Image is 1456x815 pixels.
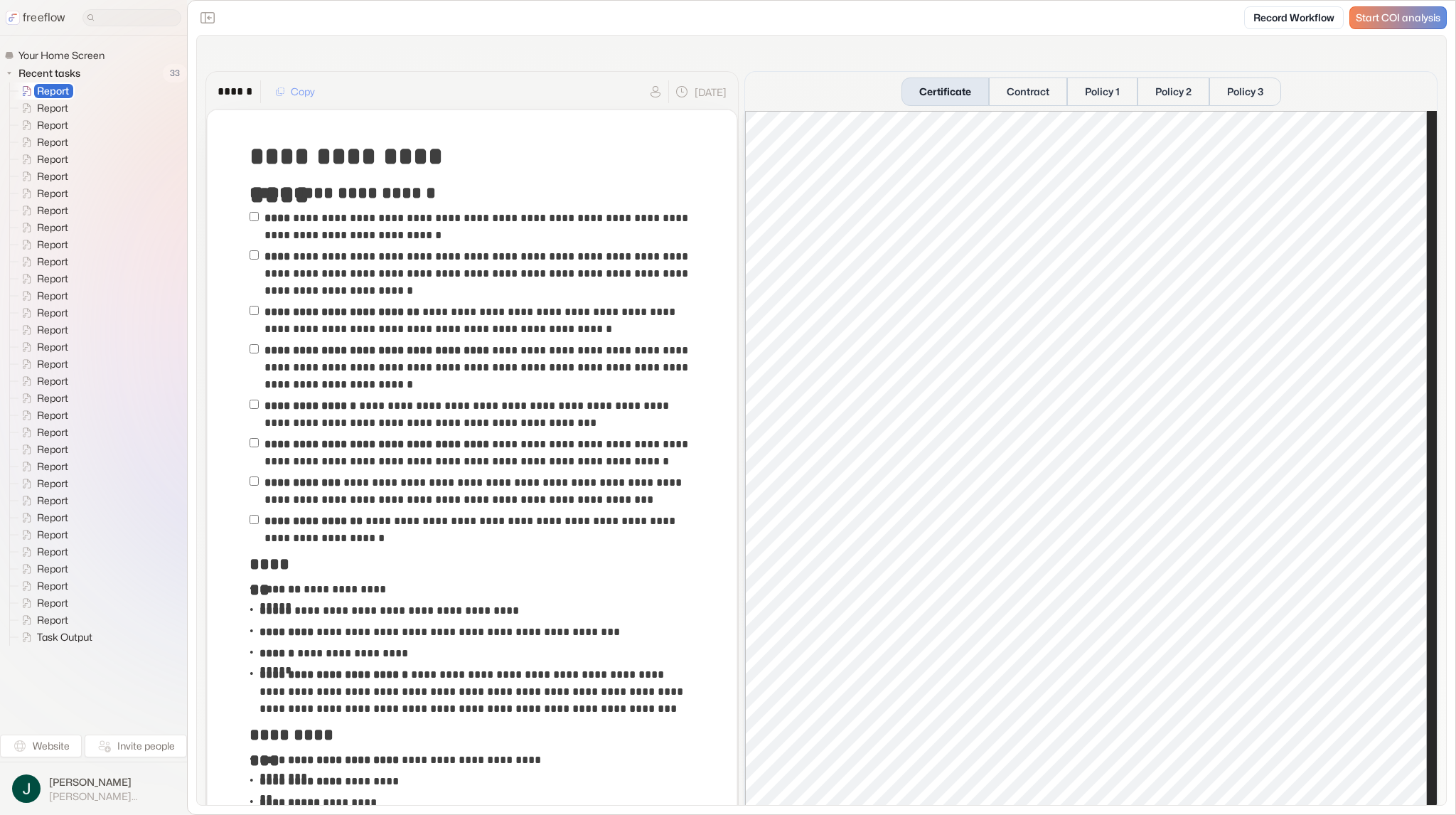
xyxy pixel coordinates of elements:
span: Report [34,186,73,201]
a: Report [10,492,74,509]
a: Report [10,526,74,543]
a: Report [10,219,74,236]
a: Report [10,560,74,577]
span: Your Home Screen [16,48,109,63]
button: Policy 1 [1067,78,1137,106]
a: Report [10,168,74,185]
span: Report [34,289,73,303]
span: Report [34,101,73,115]
span: Report [34,391,73,405]
span: [PERSON_NAME][EMAIL_ADDRESS] [49,790,175,803]
a: Report [10,100,74,117]
iframe: Certificate [745,111,1437,808]
a: Report [10,185,74,202]
span: Task Output [34,630,97,644]
a: Report [10,253,74,270]
a: Your Home Screen [4,47,110,64]
a: freeflow [6,9,65,26]
a: Report [10,151,74,168]
a: Task Output [10,629,98,646]
span: Report [34,476,73,491]
span: [PERSON_NAME] [49,775,175,789]
span: Report [34,562,73,576]
a: Report [10,475,74,492]
a: Report [10,236,74,253]
span: Report [34,306,73,320]
a: Report [10,287,74,304]
a: Start COI analysis [1349,6,1447,29]
button: Policy 3 [1209,78,1281,106]
a: Report [10,304,74,321]
button: Contract [989,78,1067,106]
span: Report [34,340,73,354]
p: [DATE] [695,85,727,100]
a: Report [10,117,74,134]
span: Report [34,255,73,269]
span: Report [34,220,73,235]
span: Report [34,152,73,166]
span: Report [34,545,73,559]
a: Report [10,424,74,441]
span: Report [34,169,73,183]
a: Report [10,202,74,219]
a: Report [10,356,74,373]
span: 33 [163,64,187,82]
span: Report [34,203,73,218]
img: profile [12,774,41,803]
span: Report [34,272,73,286]
span: Report [34,357,73,371]
a: Report [10,339,74,356]
span: Report [34,596,73,610]
a: Report [10,390,74,407]
span: Recent tasks [16,66,85,80]
span: Report [34,613,73,627]
button: Copy [267,80,323,103]
span: Report [34,135,73,149]
button: Invite people [85,735,187,757]
a: Record Workflow [1244,6,1344,29]
a: Report [10,270,74,287]
span: Report [34,425,73,440]
span: Report [34,323,73,337]
a: Report [10,407,74,424]
span: Report [34,528,73,542]
a: Report [10,134,74,151]
span: Report [34,84,73,98]
a: Report [10,373,74,390]
span: Report [34,579,73,593]
span: Report [34,238,73,252]
a: Report [10,543,74,560]
a: Report [10,509,74,526]
a: Report [10,458,74,475]
button: [PERSON_NAME][PERSON_NAME][EMAIL_ADDRESS] [9,771,178,806]
a: Report [10,595,74,612]
span: Report [34,511,73,525]
button: Recent tasks [4,65,86,82]
a: Report [10,441,74,458]
span: Report [34,374,73,388]
button: Close the sidebar [196,6,219,29]
button: Policy 2 [1137,78,1209,106]
p: freeflow [23,9,65,26]
span: Report [34,494,73,508]
a: Report [10,577,74,595]
span: Report [34,118,73,132]
a: Report [10,612,74,629]
span: Report [34,459,73,474]
a: Report [10,82,75,100]
span: Start COI analysis [1356,12,1440,24]
span: Report [34,442,73,457]
button: Certificate [901,78,989,106]
span: Report [34,408,73,422]
a: Report [10,321,74,339]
